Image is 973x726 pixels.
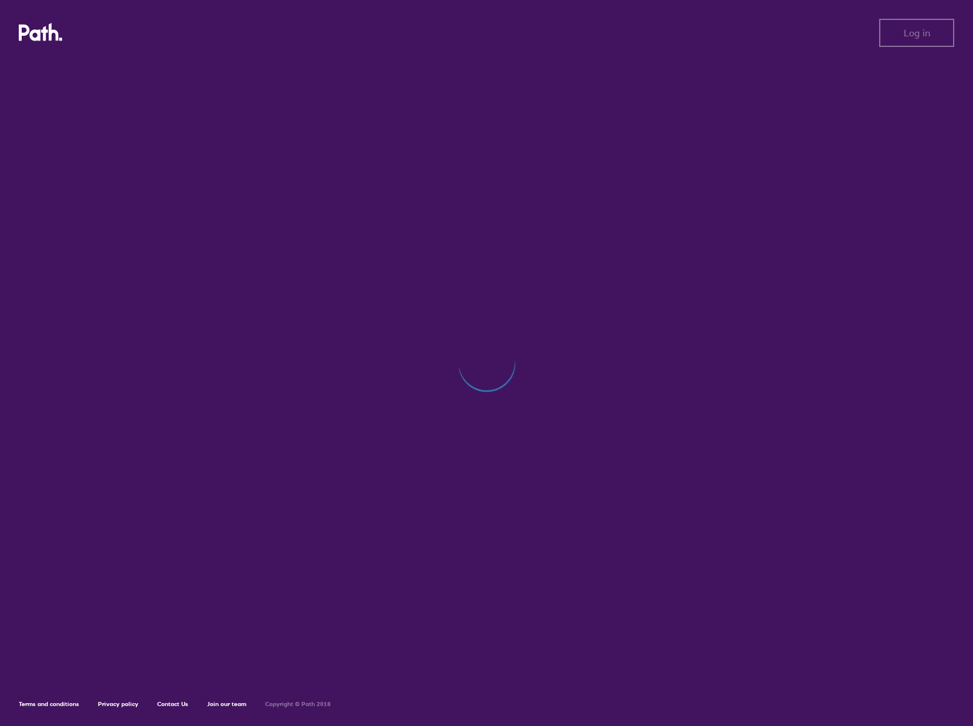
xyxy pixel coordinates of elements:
[904,28,930,38] span: Log in
[157,700,188,708] a: Contact Us
[879,19,954,47] button: Log in
[19,700,79,708] a: Terms and conditions
[98,700,138,708] a: Privacy policy
[265,701,331,708] h6: Copyright © Path 2018
[207,700,246,708] a: Join our team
